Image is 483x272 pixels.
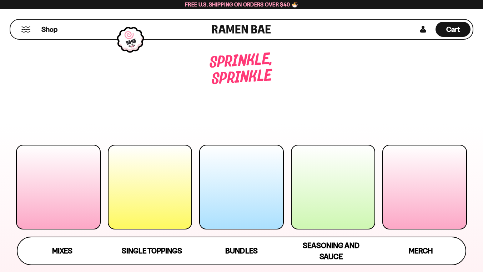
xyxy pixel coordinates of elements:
span: Merch [409,246,433,255]
span: Shop [41,25,57,34]
span: Cart [446,25,460,34]
div: Cart [436,20,471,39]
span: Bundles [225,246,257,255]
a: Mixes [17,237,107,264]
span: Free U.S. Shipping on Orders over $40 🍜 [185,1,298,8]
button: Mobile Menu Trigger [21,26,31,33]
a: Single Toppings [107,237,197,264]
span: Single Toppings [122,246,182,255]
a: Merch [376,237,466,264]
span: Seasoning and Sauce [303,241,359,261]
a: Shop [41,22,57,37]
span: Mixes [52,246,72,255]
a: Seasoning and Sauce [286,237,376,264]
a: Bundles [197,237,286,264]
